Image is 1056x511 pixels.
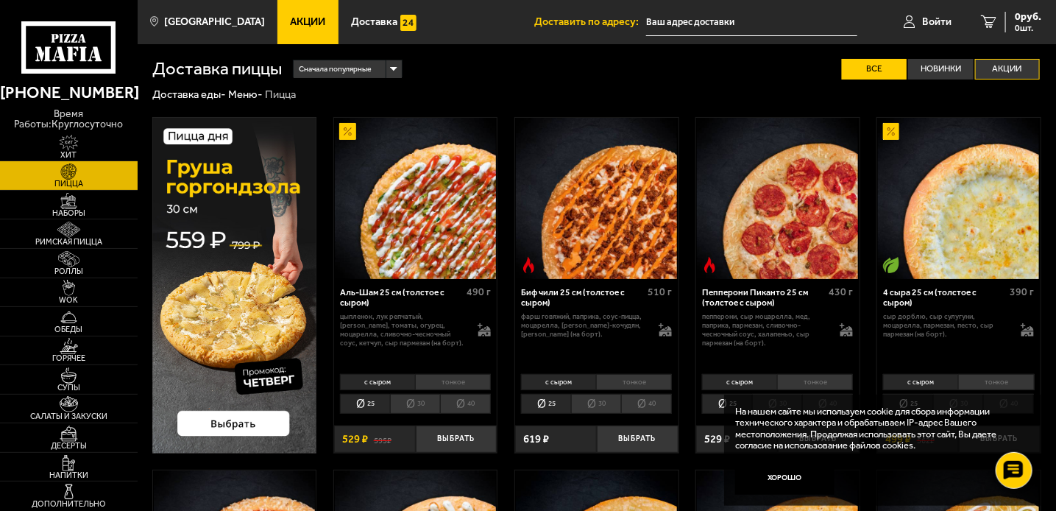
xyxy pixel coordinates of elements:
span: 529 ₽ [342,434,368,445]
span: Доставка [351,17,397,27]
li: 40 [621,394,672,414]
span: 0 шт. [1015,24,1041,32]
span: Доставить по адресу: [534,17,646,27]
p: фарш говяжий, паприка, соус-пицца, моцарелла, [PERSON_NAME]-кочудян, [PERSON_NAME] (на борт). [521,312,648,339]
li: тонкое [958,374,1034,390]
span: 0 руб. [1015,12,1041,22]
li: с сыром [340,374,415,390]
div: Пицца [265,88,296,102]
label: Акции [975,59,1040,80]
p: пепперони, сыр Моцарелла, мед, паприка, пармезан, сливочно-чесночный соус, халапеньо, сыр пармеза... [702,312,829,348]
s: 595 ₽ [374,434,391,445]
p: цыпленок, лук репчатый, [PERSON_NAME], томаты, огурец, моцарелла, сливочно-чесночный соус, кетчуп... [340,312,467,348]
div: Аль-Шам 25 см (толстое с сыром) [340,287,463,309]
a: Меню- [228,88,263,101]
span: Войти [922,17,952,27]
li: тонкое [415,374,491,390]
li: 25 [702,394,752,414]
img: Биф чили 25 см (толстое с сыром) [516,118,677,279]
li: с сыром [702,374,777,390]
a: АкционныйВегетарианское блюдо4 сыра 25 см (толстое с сыром) [877,118,1041,279]
li: с сыром [521,374,596,390]
button: Хорошо [735,462,834,495]
input: Ваш адрес доставки [646,9,857,36]
div: Пепперони Пиканто 25 см (толстое с сыром) [702,287,825,309]
label: Все [842,59,907,80]
button: Выбрать [597,426,678,453]
li: тонкое [596,374,672,390]
li: 25 [521,394,571,414]
span: 490 г [467,286,491,298]
span: 619 ₽ [523,434,549,445]
span: 510 г [648,286,672,298]
img: Острое блюдо [520,257,536,273]
li: тонкое [777,374,853,390]
h1: Доставка пиццы [152,60,282,78]
p: сыр дорблю, сыр сулугуни, моцарелла, пармезан, песто, сыр пармезан (на борт). [883,312,1010,339]
a: Доставка еды- [152,88,226,101]
li: 25 [340,394,390,414]
span: Акции [290,17,325,27]
a: АкционныйАль-Шам 25 см (толстое с сыром) [334,118,497,279]
img: Острое блюдо [701,257,717,273]
span: 430 г [829,286,853,298]
img: 15daf4d41897b9f0e9f617042186c801.svg [400,15,417,31]
div: 4 сыра 25 см (толстое с сыром) [883,287,1006,309]
li: 30 [571,394,621,414]
img: Акционный [883,123,899,139]
span: 529 ₽ [704,434,730,445]
img: Вегетарианское блюдо [883,257,899,273]
button: Выбрать [416,426,497,453]
img: Аль-Шам 25 см (толстое с сыром) [335,118,496,279]
label: Новинки [908,59,973,80]
img: Пепперони Пиканто 25 см (толстое с сыром) [697,118,858,279]
p: На нашем сайте мы используем cookie для сбора информации технического характера и обрабатываем IP... [735,406,1021,451]
span: Сначала популярные [299,59,372,80]
a: Острое блюдоБиф чили 25 см (толстое с сыром) [515,118,678,279]
img: 4 сыра 25 см (толстое с сыром) [878,118,1039,279]
span: 390 г [1010,286,1034,298]
img: Акционный [339,123,355,139]
div: Биф чили 25 см (толстое с сыром) [521,287,644,309]
li: с сыром [883,374,958,390]
li: 30 [390,394,440,414]
li: 40 [440,394,491,414]
a: Острое блюдоПепперони Пиканто 25 см (толстое с сыром) [696,118,860,279]
span: [GEOGRAPHIC_DATA] [164,17,265,27]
